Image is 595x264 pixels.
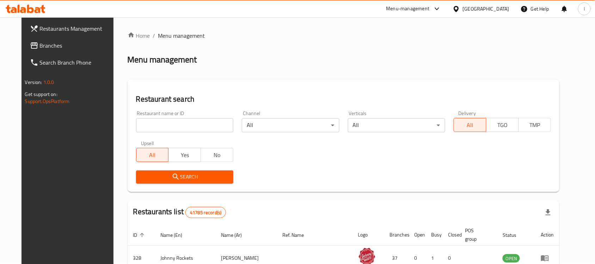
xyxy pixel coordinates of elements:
th: Logo [352,224,384,246]
div: All [242,118,339,132]
a: Home [128,31,150,40]
span: 41785 record(s) [186,209,226,216]
div: Total records count [185,207,226,218]
a: Branches [24,37,121,54]
span: Version: [25,78,42,87]
span: Menu management [158,31,205,40]
div: Export file [540,204,557,221]
h2: Restaurants list [133,206,226,218]
span: 1.0.0 [43,78,54,87]
a: Support.OpsPlatform [25,97,70,106]
span: Restaurants Management [40,24,115,33]
div: Menu-management [386,5,430,13]
label: Upsell [141,141,154,146]
span: TGO [489,120,516,130]
input: Search for restaurant name or ID.. [136,118,233,132]
th: Closed [443,224,460,246]
span: OPEN [503,254,520,263]
button: No [201,148,233,162]
span: Get support on: [25,90,57,99]
th: Open [409,224,426,246]
span: POS group [465,226,489,243]
span: Branches [40,41,115,50]
span: ID [133,231,147,239]
a: Search Branch Phone [24,54,121,71]
span: Search Branch Phone [40,58,115,67]
span: All [139,150,166,160]
span: l [584,5,585,13]
button: TGO [486,118,519,132]
div: [GEOGRAPHIC_DATA] [463,5,509,13]
span: Yes [171,150,198,160]
span: Name (En) [161,231,192,239]
div: Menu [541,254,554,262]
button: Yes [168,148,201,162]
span: Name (Ar) [221,231,251,239]
li: / [153,31,155,40]
th: Branches [384,224,409,246]
label: Delivery [459,111,476,116]
button: All [454,118,486,132]
span: Ref. Name [282,231,313,239]
th: Action [535,224,559,246]
div: All [348,118,445,132]
span: TMP [522,120,548,130]
span: All [457,120,484,130]
nav: breadcrumb [128,31,560,40]
button: TMP [519,118,551,132]
span: Status [503,231,526,239]
span: Search [142,173,228,181]
th: Busy [426,224,443,246]
a: Restaurants Management [24,20,121,37]
h2: Menu management [128,54,197,65]
button: All [136,148,169,162]
span: No [204,150,231,160]
h2: Restaurant search [136,94,551,104]
button: Search [136,170,233,184]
